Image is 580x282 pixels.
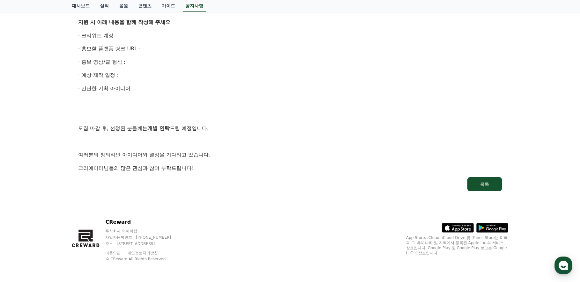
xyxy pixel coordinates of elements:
[58,212,66,217] span: 대화
[406,235,508,256] p: App Store, iCloud, iCloud Drive 및 iTunes Store는 미국과 그 밖의 나라 및 지역에서 등록된 Apple Inc.의 서비스 상표입니다. Goo...
[78,58,502,66] p: · 홍보 영상/글 형식 :
[78,19,170,25] strong: 지원 시 아래 내용을 함께 작성해 주세요
[78,177,502,191] a: 목록
[78,32,502,40] p: · 크리워드 계정 :
[78,71,502,79] p: · 예상 제작 일정 :
[480,181,489,187] div: 목록
[78,151,502,159] p: 여러분의 창의적인 아이디어와 열정을 기다리고 있습니다.
[78,164,502,172] p: 크리에이터님들의 많은 관심과 참여 부탁드립니다!
[78,45,502,53] p: · 홍보할 플랫폼 링크 URL :
[105,228,183,234] p: 주식회사 와이피랩
[105,251,125,255] a: 이용약관
[20,212,24,217] span: 홈
[99,212,106,217] span: 설정
[105,235,183,240] p: 사업자등록번호 : [PHONE_NUMBER]
[105,241,183,246] p: 주소 : [STREET_ADDRESS]
[105,257,183,262] p: © CReward All Rights Reserved.
[2,202,42,218] a: 홈
[78,84,502,93] p: · 간단한 기획 아이디어 :
[147,125,170,131] strong: 개별 연락
[127,251,158,255] a: 개인정보처리방침
[42,202,82,218] a: 대화
[78,124,502,133] p: 모집 마감 후, 선정된 분들께는 드릴 예정입니다.
[82,202,123,218] a: 설정
[105,218,183,226] p: CReward
[467,177,502,191] button: 목록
